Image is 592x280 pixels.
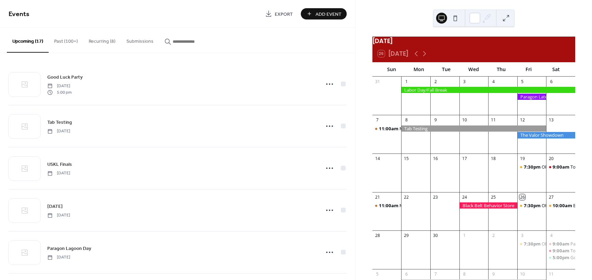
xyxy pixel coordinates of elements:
[374,271,380,277] div: 5
[488,62,515,76] div: Thu
[47,254,70,261] span: [DATE]
[524,202,542,209] span: 7:30pm
[546,164,575,170] div: Tournament Team
[47,83,72,89] span: [DATE]
[374,156,380,162] div: 14
[47,73,83,81] a: Good Luck Party
[491,233,496,239] div: 2
[372,37,575,45] div: [DATE]
[517,132,575,138] div: The Valor Showdown
[433,271,439,277] div: 7
[461,156,467,162] div: 17
[519,117,525,123] div: 12
[433,156,439,162] div: 16
[47,202,63,210] a: [DATE]
[7,28,49,53] button: Upcoming (17)
[491,156,496,162] div: 18
[378,62,405,76] div: Sun
[260,8,298,19] a: Export
[47,118,72,126] a: Tab Testing
[515,62,542,76] div: Fri
[374,79,380,84] div: 31
[553,241,570,247] span: 9:00am
[401,125,546,132] div: Tab Testing
[461,79,467,84] div: 3
[316,11,342,18] span: Add Event
[301,8,347,19] button: Add Event
[433,79,439,84] div: 2
[399,202,435,209] div: MR J [DATE] Class
[433,233,439,239] div: 30
[517,202,546,209] div: OPEN GYM
[542,202,565,209] div: OPEN GYM
[517,164,546,170] div: OPEN GYM
[47,244,91,252] a: Paragon Lagoon Day
[47,119,72,126] span: Tab Testing
[519,233,525,239] div: 3
[275,11,293,18] span: Export
[517,241,546,247] div: OPEN GYM
[461,117,467,123] div: 10
[553,248,570,254] span: 9:00am
[379,125,399,132] span: 11:00am
[9,8,29,21] span: Events
[542,241,565,247] div: OPEN GYM
[372,202,402,209] div: MR J Sunday Class
[47,74,83,81] span: Good Luck Party
[548,271,554,277] div: 11
[433,117,439,123] div: 9
[542,62,570,76] div: Sat
[404,79,409,84] div: 1
[548,233,554,239] div: 4
[461,271,467,277] div: 8
[47,128,70,134] span: [DATE]
[553,254,570,261] span: 5:00pm
[374,233,380,239] div: 28
[399,125,435,132] div: MR J [DATE] Class
[548,79,554,84] div: 6
[404,117,409,123] div: 8
[47,89,72,95] span: 5:00 pm
[459,202,517,209] div: Black Belt Behavior Store
[491,194,496,200] div: 25
[49,28,83,52] button: Past (100+)
[519,271,525,277] div: 10
[524,241,542,247] span: 7:30pm
[519,79,525,84] div: 5
[542,164,565,170] div: OPEN GYM
[546,248,575,254] div: Tournament Team
[519,194,525,200] div: 26
[491,271,496,277] div: 9
[405,62,433,76] div: Mon
[461,233,467,239] div: 1
[404,194,409,200] div: 22
[546,202,575,209] div: Belt Exam 10am-12pm
[548,156,554,162] div: 20
[553,164,570,170] span: 9:00am
[524,164,542,170] span: 7:30pm
[121,28,159,52] button: Submissions
[401,87,575,93] div: Labor Day/Fall Break
[546,241,575,247] div: Parent Meeting zoom available
[404,233,409,239] div: 29
[372,125,402,132] div: MR J Sunday Class
[548,194,554,200] div: 27
[548,117,554,123] div: 13
[546,254,575,261] div: Good Luck Party
[379,202,399,209] span: 11:00am
[461,194,467,200] div: 24
[47,170,70,176] span: [DATE]
[517,94,546,100] div: Paragon Late-over
[374,117,380,123] div: 7
[374,194,380,200] div: 21
[47,212,70,218] span: [DATE]
[47,160,72,168] a: USKL Finals
[404,156,409,162] div: 15
[553,202,573,209] span: 10:00am
[433,62,460,76] div: Tue
[460,62,488,76] div: Wed
[519,156,525,162] div: 19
